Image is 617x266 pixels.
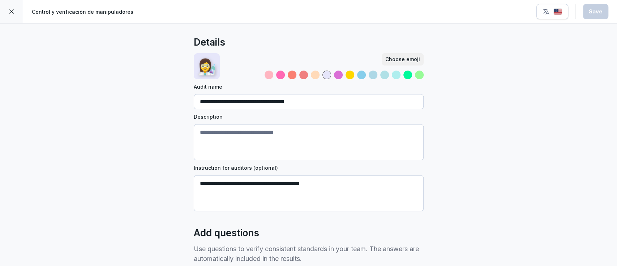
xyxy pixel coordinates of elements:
div: Save [589,8,603,16]
label: Description [194,113,424,121]
button: Choose emoji [382,53,424,66]
p: Control y verificación de manipuladores [32,8,133,16]
h2: Add questions [194,226,259,240]
p: Use questions to verify consistent standards in your team. The answers are automatically included... [194,244,424,263]
h2: Details [194,35,225,50]
p: 👩‍🔬 [197,55,216,78]
button: Save [583,4,608,19]
label: Instruction for auditors (optional) [194,164,424,172]
label: Audit name [194,83,424,90]
div: Choose emoji [385,55,420,63]
img: us.svg [553,8,562,15]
